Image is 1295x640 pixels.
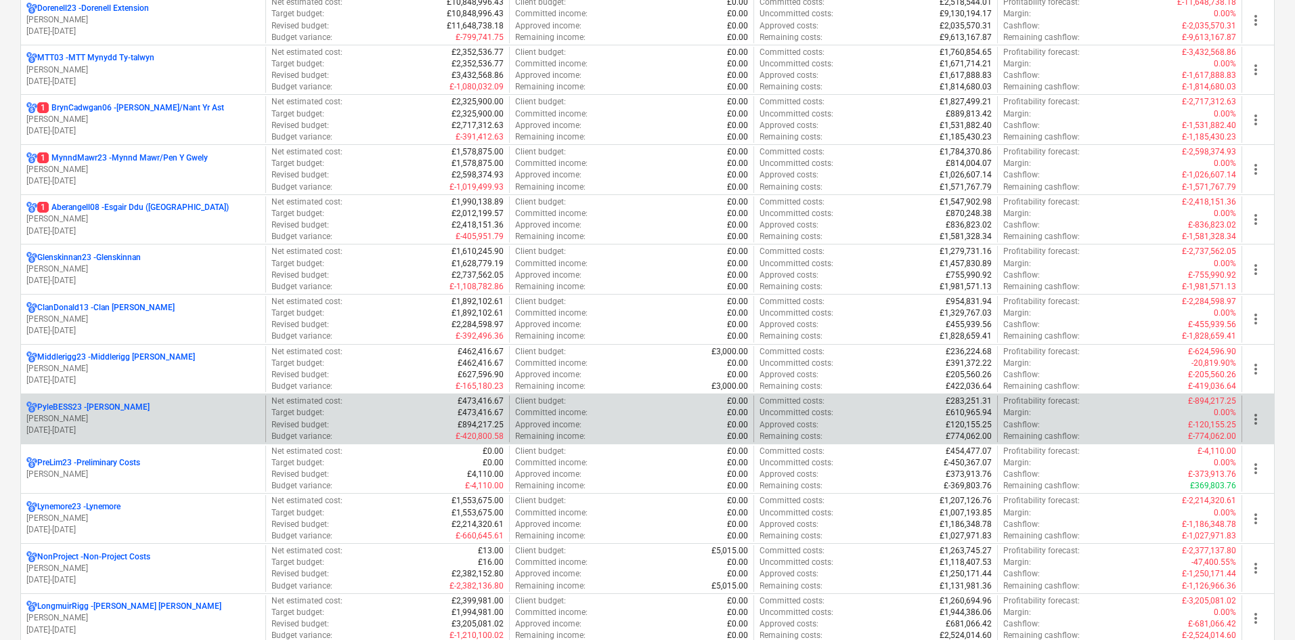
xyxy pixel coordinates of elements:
[515,81,586,93] p: Remaining income :
[37,402,150,413] p: PyleBESS23 - [PERSON_NAME]
[26,202,37,213] div: Project has multi currencies enabled
[26,513,260,524] p: [PERSON_NAME]
[727,81,748,93] p: £0.00
[37,457,140,469] p: PreLim23 - Preliminary Costs
[760,81,822,93] p: Remaining costs :
[760,96,825,108] p: Committed costs :
[452,47,504,58] p: £2,352,536.77
[271,196,343,208] p: Net estimated cost :
[271,81,332,93] p: Budget variance :
[271,319,329,330] p: Revised budget :
[37,202,49,213] span: 1
[26,52,260,87] div: MTT03 -MTT Mynydd Ty-talwyn[PERSON_NAME][DATE]-[DATE]
[727,131,748,143] p: £0.00
[1182,182,1236,193] p: £-1,571,767.79
[940,258,992,270] p: £1,457,830.89
[946,296,992,307] p: £954,831.94
[515,169,581,181] p: Approved income :
[760,169,818,181] p: Approved costs :
[1227,575,1295,640] iframe: Chat Widget
[26,152,37,164] div: Project has multi currencies enabled
[271,70,329,81] p: Revised budget :
[727,169,748,181] p: £0.00
[449,182,504,193] p: £-1,019,499.93
[760,70,818,81] p: Approved costs :
[1003,146,1080,158] p: Profitability forecast :
[1214,158,1236,169] p: 0.00%
[1248,62,1264,78] span: more_vert
[515,319,581,330] p: Approved income :
[26,351,37,363] div: Project has multi currencies enabled
[37,501,120,513] p: Lynemore23 - Lynemore
[271,47,343,58] p: Net estimated cost :
[37,601,221,612] p: LongmuirRigg - [PERSON_NAME] [PERSON_NAME]
[940,96,992,108] p: £1,827,499.21
[452,246,504,257] p: £1,610,245.90
[1003,281,1080,293] p: Remaining cashflow :
[26,413,260,425] p: [PERSON_NAME]
[1003,20,1040,32] p: Cashflow :
[515,246,566,257] p: Client budget :
[37,102,224,114] p: BrynCadwgan06 - [PERSON_NAME]/Nant Yr Ast
[26,574,260,586] p: [DATE] - [DATE]
[515,32,586,43] p: Remaining income :
[26,102,37,114] div: Project has multi currencies enabled
[1182,281,1236,293] p: £-1,981,571.13
[26,175,260,187] p: [DATE] - [DATE]
[37,252,141,263] p: Glenskinnan23 - Glenskinnan
[26,3,37,14] div: Project has multi currencies enabled
[1003,231,1080,242] p: Remaining cashflow :
[515,231,586,242] p: Remaining income :
[940,146,992,158] p: £1,784,370.86
[1182,70,1236,81] p: £-1,617,888.83
[447,20,504,32] p: £11,648,738.18
[1003,58,1031,70] p: Margin :
[515,47,566,58] p: Client budget :
[727,307,748,319] p: £0.00
[727,96,748,108] p: £0.00
[1182,32,1236,43] p: £-9,613,167.87
[26,601,260,635] div: LongmuirRigg -[PERSON_NAME] [PERSON_NAME][PERSON_NAME][DATE]-[DATE]
[26,76,260,87] p: [DATE] - [DATE]
[271,58,324,70] p: Target budget :
[727,330,748,342] p: £0.00
[515,20,581,32] p: Approved income :
[1003,208,1031,219] p: Margin :
[1003,196,1080,208] p: Profitability forecast :
[26,501,260,536] div: Lynemore23 -Lynemore[PERSON_NAME][DATE]-[DATE]
[515,70,581,81] p: Approved income :
[26,302,37,314] div: Project has multi currencies enabled
[452,307,504,319] p: £1,892,102.61
[1182,146,1236,158] p: £-2,598,374.93
[760,20,818,32] p: Approved costs :
[515,258,588,270] p: Committed income :
[940,131,992,143] p: £1,185,430.23
[26,601,37,612] div: Project has multi currencies enabled
[940,81,992,93] p: £1,814,680.03
[26,624,260,636] p: [DATE] - [DATE]
[271,246,343,257] p: Net estimated cost :
[727,231,748,242] p: £0.00
[271,219,329,231] p: Revised budget :
[515,307,588,319] p: Committed income :
[760,108,833,120] p: Uncommitted costs :
[452,96,504,108] p: £2,325,900.00
[37,152,208,164] p: MynndMawr23 - Mynnd Mawr/Pen Y Gwely
[452,70,504,81] p: £3,432,568.86
[271,330,332,342] p: Budget variance :
[26,351,260,386] div: Middlerigg23 -Middlerigg [PERSON_NAME][PERSON_NAME][DATE]-[DATE]
[456,131,504,143] p: £-391,412.63
[271,307,324,319] p: Target budget :
[452,270,504,281] p: £2,737,562.05
[515,108,588,120] p: Committed income :
[946,158,992,169] p: £814,004.07
[271,158,324,169] p: Target budget :
[940,307,992,319] p: £1,329,767.03
[1003,219,1040,231] p: Cashflow :
[452,319,504,330] p: £2,284,598.97
[940,281,992,293] p: £1,981,571.13
[452,258,504,270] p: £1,628,779.19
[1248,461,1264,477] span: more_vert
[515,120,581,131] p: Approved income :
[940,47,992,58] p: £1,760,854.65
